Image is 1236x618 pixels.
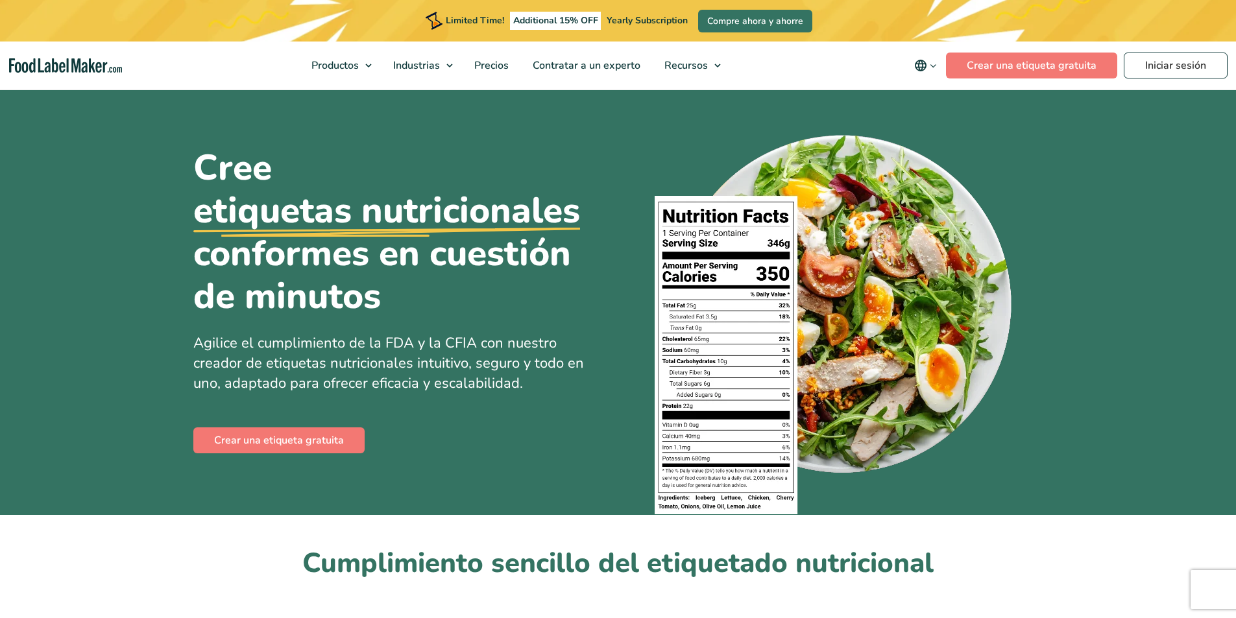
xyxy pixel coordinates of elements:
span: Additional 15% OFF [510,12,601,30]
h2: Cumplimiento sencillo del etiquetado nutricional [193,546,1043,582]
a: Recursos [653,42,727,89]
a: Compre ahora y ahorre [698,10,812,32]
span: Recursos [660,58,709,73]
span: Precios [470,58,510,73]
span: Agilice el cumplimiento de la FDA y la CFIA con nuestro creador de etiquetas nutricionales intuit... [193,333,584,393]
a: Precios [463,42,518,89]
a: Crear una etiqueta gratuita [946,53,1117,78]
a: Industrias [382,42,459,89]
span: Productos [308,58,360,73]
span: Contratar a un experto [529,58,642,73]
span: Industrias [389,58,441,73]
h1: Cree conformes en cuestión de minutos [193,147,609,318]
a: Productos [300,42,378,89]
span: Yearly Subscription [607,14,688,27]
a: Crear una etiqueta gratuita [193,427,365,453]
u: etiquetas nutricionales [193,189,580,232]
a: Contratar a un experto [521,42,649,89]
img: Un plato de comida con una etiqueta de información nutricional encima. [655,126,1016,515]
span: Limited Time! [446,14,504,27]
a: Iniciar sesión [1124,53,1228,78]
